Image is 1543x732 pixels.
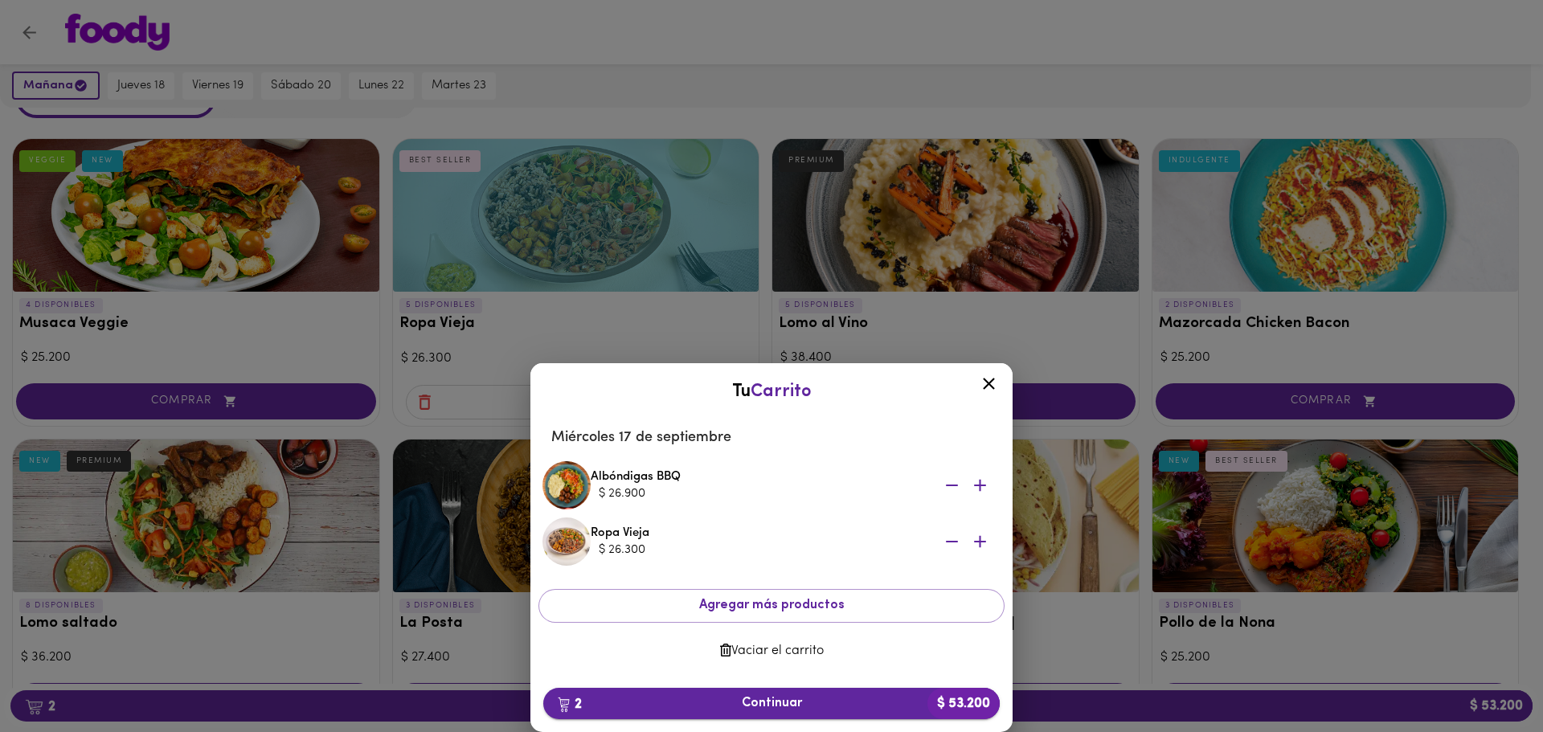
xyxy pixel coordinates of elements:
[591,468,1001,503] div: Albóndigas BBQ
[546,379,997,404] div: Tu
[542,461,591,509] img: Albóndigas BBQ
[751,382,812,401] span: Carrito
[599,485,920,502] div: $ 26.900
[538,636,1005,667] button: Vaciar el carrito
[552,598,991,613] span: Agregar más productos
[543,688,1000,719] button: 2Continuar$ 53.200
[538,419,1005,457] li: Miércoles 17 de septiembre
[538,589,1005,622] button: Agregar más productos
[1450,639,1527,716] iframe: Messagebird Livechat Widget
[599,542,920,558] div: $ 26.300
[548,693,591,714] b: 2
[556,696,987,711] span: Continuar
[927,688,1000,719] b: $ 53.200
[591,525,1001,559] div: Ropa Vieja
[558,697,570,713] img: cart.png
[542,517,591,566] img: Ropa Vieja
[551,644,992,659] span: Vaciar el carrito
